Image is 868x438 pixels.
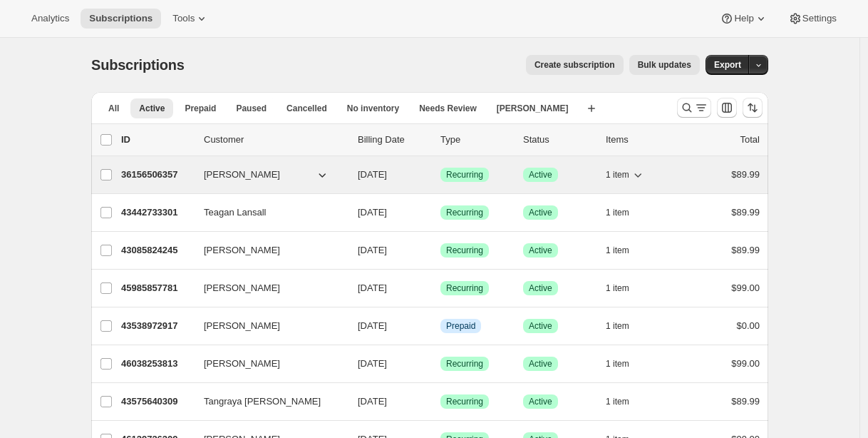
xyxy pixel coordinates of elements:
p: 45985857781 [121,281,192,295]
div: 43442733301Teagan Lansall[DATE]SuccessRecurringSuccessActive1 item$89.99 [121,203,760,223]
button: Settings [780,9,845,29]
div: 36156506357[PERSON_NAME][DATE]SuccessRecurringSuccessActive1 item$89.99 [121,165,760,185]
span: Paused [236,103,267,114]
span: Tangraya [PERSON_NAME] [204,394,321,409]
span: Active [529,245,552,256]
button: 1 item [606,165,645,185]
span: Active [529,320,552,332]
button: [PERSON_NAME] [195,277,338,300]
div: 46038253813[PERSON_NAME][DATE]SuccessRecurringSuccessActive1 item$99.00 [121,354,760,374]
span: [PERSON_NAME] [204,243,280,258]
span: 1 item [606,358,629,370]
span: Recurring [446,358,483,370]
button: Create new view [580,98,603,118]
button: 1 item [606,354,645,374]
button: Teagan Lansall [195,201,338,224]
span: Active [529,396,552,407]
span: Subscriptions [89,13,153,24]
span: $0.00 [736,320,760,331]
button: Tangraya [PERSON_NAME] [195,390,338,413]
button: [PERSON_NAME] [195,315,338,337]
span: [PERSON_NAME] [204,319,280,333]
p: Status [523,133,594,147]
button: Bulk updates [629,55,700,75]
button: 1 item [606,240,645,260]
button: Create subscription [526,55,624,75]
span: Create subscription [534,59,615,71]
p: 43575640309 [121,394,192,409]
div: 45985857781[PERSON_NAME][DATE]SuccessRecurringSuccessActive1 item$99.00 [121,278,760,298]
span: 1 item [606,207,629,218]
p: 43085824245 [121,243,192,258]
span: $99.00 [731,282,760,293]
span: Recurring [446,169,483,180]
span: Recurring [446,282,483,294]
span: 1 item [606,320,629,332]
button: Customize table column order and visibility [717,98,737,118]
span: Teagan Lansall [204,205,266,220]
span: Prepaid [446,320,475,332]
span: $89.99 [731,245,760,255]
span: 1 item [606,282,629,294]
span: Help [734,13,753,24]
span: Tools [172,13,195,24]
span: Export [714,59,741,71]
span: 1 item [606,396,629,407]
span: Recurring [446,245,483,256]
span: [PERSON_NAME] [204,357,280,371]
span: [DATE] [358,207,387,218]
button: 1 item [606,203,645,223]
span: 1 item [606,245,629,256]
p: 36156506357 [121,168,192,182]
span: [DATE] [358,169,387,180]
span: Active [529,207,552,218]
p: Billing Date [358,133,429,147]
div: 43085824245[PERSON_NAME][DATE]SuccessRecurringSuccessActive1 item$89.99 [121,240,760,260]
p: 43442733301 [121,205,192,220]
span: Subscriptions [91,57,185,73]
span: Recurring [446,396,483,407]
p: ID [121,133,192,147]
p: Total [740,133,760,147]
span: Recurring [446,207,483,218]
p: 46038253813 [121,357,192,371]
span: [DATE] [358,396,387,407]
span: [DATE] [358,320,387,331]
button: 1 item [606,278,645,298]
button: Tools [164,9,217,29]
div: 43538972917[PERSON_NAME][DATE]InfoPrepaidSuccessActive1 item$0.00 [121,316,760,336]
button: 1 item [606,316,645,336]
button: Sort the results [743,98,763,118]
span: No inventory [347,103,399,114]
button: Export [706,55,750,75]
span: [PERSON_NAME] [497,103,569,114]
span: Active [529,358,552,370]
span: [DATE] [358,245,387,255]
button: [PERSON_NAME] [195,163,338,186]
button: 1 item [606,392,645,412]
div: Items [606,133,677,147]
span: Analytics [31,13,69,24]
span: $89.99 [731,207,760,218]
span: [PERSON_NAME] [204,281,280,295]
p: Customer [204,133,346,147]
span: Needs Review [419,103,477,114]
div: 43575640309Tangraya [PERSON_NAME][DATE]SuccessRecurringSuccessActive1 item$89.99 [121,392,760,412]
button: Subscriptions [81,9,161,29]
span: Bulk updates [638,59,691,71]
span: $99.00 [731,358,760,369]
span: [DATE] [358,282,387,293]
span: $89.99 [731,396,760,407]
p: 43538972917 [121,319,192,333]
button: Help [711,9,776,29]
span: All [108,103,119,114]
span: Active [529,282,552,294]
span: Prepaid [185,103,216,114]
span: Cancelled [286,103,327,114]
span: [PERSON_NAME] [204,168,280,182]
button: [PERSON_NAME] [195,352,338,375]
span: 1 item [606,169,629,180]
span: Active [529,169,552,180]
button: Search and filter results [677,98,711,118]
button: [PERSON_NAME] [195,239,338,262]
